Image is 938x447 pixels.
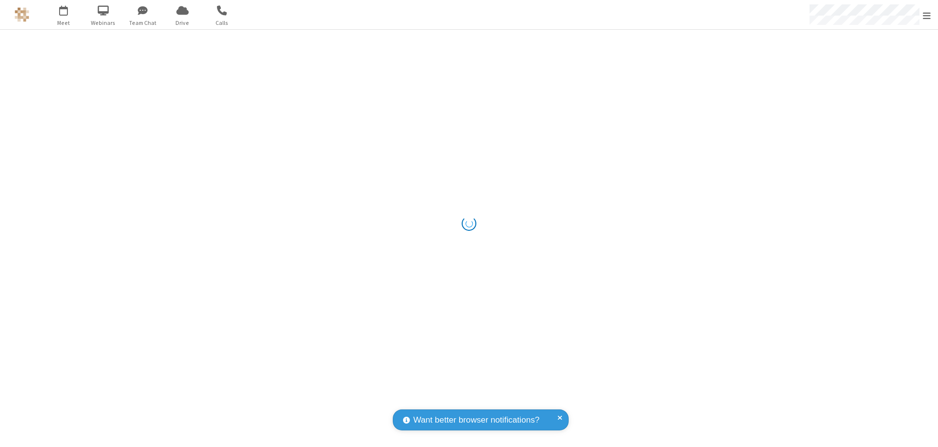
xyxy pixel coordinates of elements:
[85,19,122,27] span: Webinars
[15,7,29,22] img: QA Selenium DO NOT DELETE OR CHANGE
[125,19,161,27] span: Team Chat
[204,19,240,27] span: Calls
[45,19,82,27] span: Meet
[413,414,539,427] span: Want better browser notifications?
[164,19,201,27] span: Drive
